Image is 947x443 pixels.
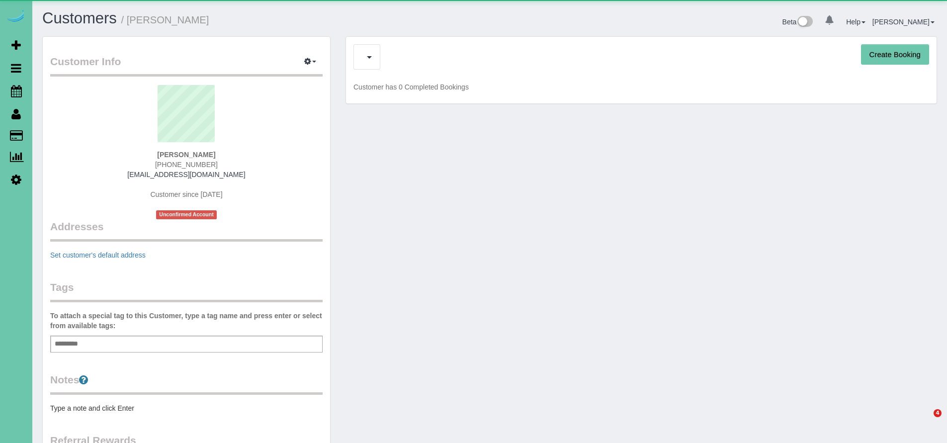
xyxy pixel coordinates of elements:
[353,82,929,92] p: Customer has 0 Completed Bookings
[782,18,813,26] a: Beta
[913,409,937,433] iframe: Intercom live chat
[50,54,323,77] legend: Customer Info
[150,190,222,198] span: Customer since [DATE]
[155,161,218,169] span: [PHONE_NUMBER]
[127,171,245,178] a: [EMAIL_ADDRESS][DOMAIN_NAME]
[50,311,323,331] label: To attach a special tag to this Customer, type a tag name and press enter or select from availabl...
[50,372,323,395] legend: Notes
[121,14,209,25] small: / [PERSON_NAME]
[157,151,215,159] strong: [PERSON_NAME]
[872,18,935,26] a: [PERSON_NAME]
[156,210,217,219] span: Unconfirmed Account
[50,251,146,259] a: Set customer's default address
[50,280,323,302] legend: Tags
[846,18,865,26] a: Help
[42,9,117,27] a: Customers
[934,409,942,417] span: 4
[50,403,323,413] pre: Type a note and click Enter
[796,16,813,29] img: New interface
[6,10,26,24] img: Automaid Logo
[861,44,929,65] button: Create Booking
